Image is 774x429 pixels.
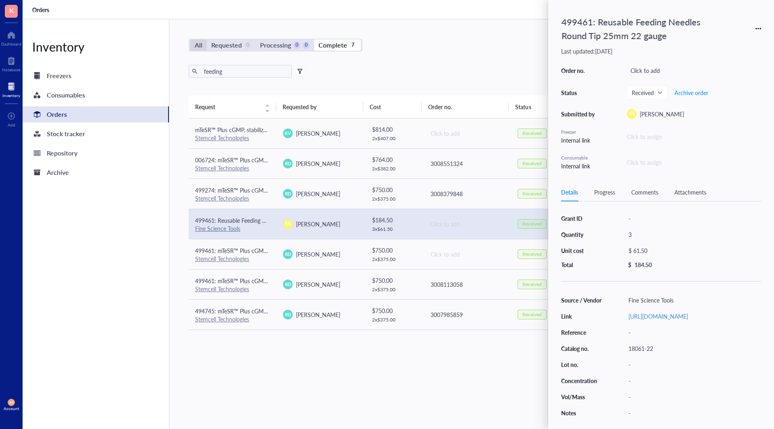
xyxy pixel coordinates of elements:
[372,125,417,134] div: $ 814.00
[23,164,169,180] a: Archive
[296,220,340,228] span: [PERSON_NAME]
[23,68,169,84] a: Freezers
[195,134,249,142] a: Stemcell Technologies
[561,329,602,336] div: Reference
[47,147,77,159] div: Repository
[372,155,417,164] div: $ 764.00
[47,167,69,178] div: Archive
[625,407,761,419] div: -
[32,6,51,13] a: Orders
[47,128,85,139] div: Stock tracker
[674,86,709,99] button: Archive order
[9,400,13,404] span: AP
[625,359,761,370] div: -
[195,216,352,224] span: 499461: Reusable Feeding Needles Round Tip 25mm 22 gauge
[561,393,602,400] div: Vol/Mass
[372,306,417,315] div: $ 750.00
[47,109,67,120] div: Orders
[296,250,340,258] span: [PERSON_NAME]
[189,39,362,52] div: segmented control
[372,185,417,194] div: $ 750.00
[285,251,291,257] span: RD
[303,42,310,49] div: 0
[195,224,240,232] a: Fine Science Tools
[47,89,85,101] div: Consumables
[195,247,445,255] span: 499461: mTeSR™ Plus cGMP, stabilized feeder-free maintenance medium for human ES and iPS cells
[522,281,542,288] div: Received
[195,315,249,323] a: Stemcell Technologies
[423,239,511,269] td: Click to add
[4,406,19,411] div: Account
[23,106,169,122] a: Orders
[244,42,251,49] div: 0
[625,375,761,386] div: -
[9,5,14,15] span: K
[47,70,71,81] div: Freezers
[625,245,758,256] div: $ 61.50
[561,261,602,268] div: Total
[629,110,635,118] span: KS
[422,95,509,118] th: Order no.
[296,190,340,198] span: [PERSON_NAME]
[2,54,21,72] a: Notebook
[627,158,662,167] div: Click to assign
[561,345,602,352] div: Catalog no.
[558,13,727,44] div: 499461: Reusable Feeding Needles Round Tip 25mm 22 gauge
[561,188,578,197] div: Details
[561,162,597,170] div: Internal link
[522,191,542,197] div: Received
[285,281,291,288] span: RD
[635,261,652,268] div: 184.50
[509,95,567,118] th: Status
[628,312,688,320] a: [URL][DOMAIN_NAME]
[561,110,597,118] div: Submitted by
[276,95,364,118] th: Requested by
[561,231,602,238] div: Quantity
[372,216,417,224] div: $ 184.50
[522,251,542,257] div: Received
[363,95,421,118] th: Cost
[561,377,602,384] div: Concentration
[561,409,602,417] div: Notes
[372,226,417,232] div: 3 x $ 61.50
[561,296,602,304] div: Source / Vendor
[195,194,249,202] a: Stemcell Technologies
[296,280,340,288] span: [PERSON_NAME]
[561,136,597,145] div: Internal link
[561,313,602,320] div: Link
[372,196,417,202] div: 2 x $ 375.00
[296,160,340,168] span: [PERSON_NAME]
[195,102,260,111] span: Request
[195,277,445,285] span: 499461: mTeSR™ Plus cGMP, stabilized feeder-free maintenance medium for human ES and iPS cells
[522,221,542,227] div: Received
[189,95,276,118] th: Request
[561,67,597,74] div: Order no.
[350,42,356,49] div: 7
[195,126,422,134] span: mTeSR™ Plus cGMP, stabilized feeder-free maintenance medium for human ES and iPS cells
[423,178,511,209] td: 3008379848
[625,343,761,354] div: 18061-22
[561,48,761,55] div: Last updated: [DATE]
[296,311,340,319] span: [PERSON_NAME]
[285,190,291,197] span: RD
[431,310,505,319] div: 3007985859
[2,80,20,98] a: Inventory
[431,220,505,228] div: Click to add
[627,65,761,76] div: Click to add
[318,39,347,51] div: Complete
[594,188,615,197] div: Progress
[627,132,761,141] div: Click to assign
[431,189,505,198] div: 3008379848
[423,148,511,178] td: 3008551324
[296,129,340,137] span: [PERSON_NAME]
[431,129,505,138] div: Click to add
[561,215,602,222] div: Grant ID
[201,65,289,77] input: Find orders in table
[625,327,761,338] div: -
[674,89,708,96] span: Archive order
[625,391,761,402] div: -
[372,166,417,172] div: 2 x $ 382.00
[431,250,505,259] div: Click to add
[561,89,597,96] div: Status
[372,246,417,255] div: $ 750.00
